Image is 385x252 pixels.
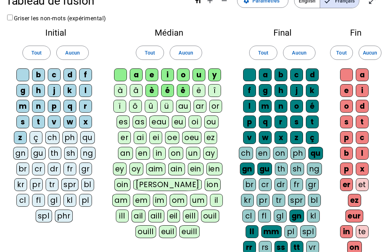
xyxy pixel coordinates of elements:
div: h [274,84,287,97]
div: fl [258,210,271,222]
div: ay [203,147,217,160]
div: e [145,68,158,81]
span: Tout [258,48,268,57]
h2: Initial [11,29,100,37]
div: ch [239,147,253,160]
div: k [63,84,76,97]
div: te [356,225,369,238]
div: gr [79,163,92,175]
div: g [259,84,272,97]
div: th [275,163,288,175]
div: er [340,178,353,191]
div: l [243,100,256,113]
div: f [243,84,256,97]
div: c [290,68,303,81]
button: Aucun [359,46,381,60]
div: x [274,131,287,144]
div: cl [242,210,255,222]
span: Aucun [363,48,377,57]
div: î [208,84,221,97]
div: tr [272,194,285,207]
div: r [79,100,92,113]
div: au [176,100,191,113]
div: ei [149,131,162,144]
div: y [208,68,221,81]
div: n [274,100,287,113]
div: b [340,147,353,160]
div: pr [257,194,269,207]
div: s [340,115,353,128]
div: ü [160,100,173,113]
div: b [274,68,287,81]
button: Aucun [283,46,315,60]
div: ouill [135,225,156,238]
div: ar [194,100,206,113]
div: um [190,194,207,207]
div: gl [48,194,61,207]
div: dr [274,178,287,191]
div: bl [308,194,321,207]
div: r [274,115,287,128]
div: z [290,131,303,144]
div: spl [300,225,317,238]
div: ez [204,131,217,144]
div: j [48,84,61,97]
div: un [186,147,200,160]
div: o [177,68,190,81]
div: z [14,131,27,144]
div: c [48,68,61,81]
div: in [340,225,353,238]
div: on [273,147,288,160]
div: mm [261,225,282,238]
div: ion [205,178,221,191]
div: oy [129,163,143,175]
div: p [48,100,61,113]
div: bl [81,178,94,191]
div: h [32,84,45,97]
div: dr [48,163,61,175]
div: ill [116,210,129,222]
div: f [79,68,92,81]
div: g [16,84,29,97]
div: ph [62,131,77,144]
div: kl [63,194,76,207]
div: ez [348,194,361,207]
div: a [130,68,143,81]
div: ouil [201,210,219,222]
div: br [243,178,256,191]
div: eau [149,115,169,128]
div: es [117,115,130,128]
div: ô [129,100,142,113]
div: spl [36,210,52,222]
div: t [356,115,369,128]
div: fr [290,178,303,191]
div: û [145,100,158,113]
div: q [63,100,76,113]
div: fr [63,163,76,175]
div: eur [345,210,363,222]
div: x [79,115,92,128]
div: et [356,178,369,191]
div: pl [284,225,297,238]
button: Tout [22,46,51,60]
div: â [130,84,143,97]
div: phr [55,210,73,222]
div: ç [306,131,319,144]
div: th [48,147,61,160]
div: k [306,84,319,97]
div: eu [172,115,186,128]
div: x [356,163,369,175]
div: t [306,115,319,128]
div: p [243,115,256,128]
div: s [290,115,303,128]
div: oeu [182,131,201,144]
div: fl [32,194,45,207]
label: Griser les non-mots (expérimental) [6,15,106,22]
div: u [192,68,205,81]
div: qu [80,131,95,144]
div: l [356,147,369,160]
div: en [136,147,150,160]
div: ein [188,163,204,175]
div: ng [307,163,322,175]
span: Tout [31,48,42,57]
